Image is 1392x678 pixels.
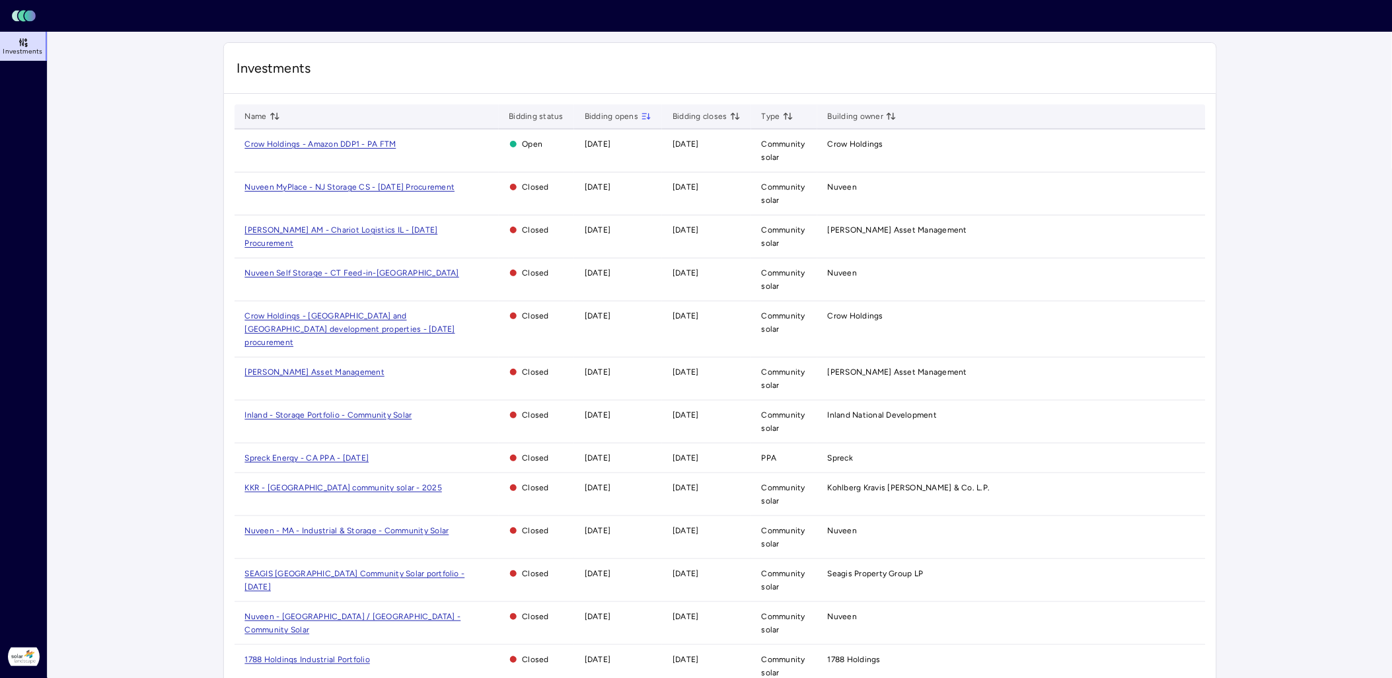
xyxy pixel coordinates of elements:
button: toggle sorting [886,111,897,122]
time: [DATE] [585,311,611,320]
td: Inland National Development [817,400,1206,443]
td: Community solar [751,602,817,645]
a: Inland - Storage Portfolio - Community Solar [245,410,412,420]
time: [DATE] [673,569,699,578]
span: Closed [509,567,564,580]
time: [DATE] [585,139,611,149]
a: [PERSON_NAME] AM - Chariot Logistics IL - [DATE] Procurement [245,225,438,248]
td: Crow Holdings [817,301,1206,358]
a: SEAGIS [GEOGRAPHIC_DATA] Community Solar portfolio - [DATE] [245,569,465,591]
span: Open [509,137,564,151]
td: Community solar [751,258,817,301]
time: [DATE] [673,268,699,278]
a: KKR - [GEOGRAPHIC_DATA] community solar - 2025 [245,483,443,492]
span: Closed [509,309,564,322]
a: Nuveen - [GEOGRAPHIC_DATA] / [GEOGRAPHIC_DATA] - Community Solar [245,612,461,634]
time: [DATE] [673,367,699,377]
a: Crow Holdings - Amazon DDP1 - PA FTM [245,139,396,149]
span: Investments [3,48,42,56]
time: [DATE] [585,410,611,420]
button: toggle sorting [270,111,280,122]
button: toggle sorting [641,111,651,122]
span: Closed [509,408,564,422]
span: Bidding closes [673,110,741,123]
span: Name [245,110,280,123]
time: [DATE] [585,268,611,278]
span: Closed [509,610,564,623]
time: [DATE] [673,410,699,420]
a: Crow Holdings - [GEOGRAPHIC_DATA] and [GEOGRAPHIC_DATA] development properties - [DATE] procurement [245,311,455,347]
td: Kohlberg Kravis [PERSON_NAME] & Co. L.P. [817,473,1206,516]
a: [PERSON_NAME] Asset Management [245,367,385,377]
td: Community solar [751,301,817,358]
span: Closed [509,266,564,280]
td: Community solar [751,516,817,559]
td: Community solar [751,358,817,400]
td: Nuveen [817,172,1206,215]
span: Closed [509,223,564,237]
td: Community solar [751,559,817,602]
span: Closed [509,524,564,537]
td: Seagis Property Group LP [817,559,1206,602]
img: Solar Landscape [8,641,40,673]
time: [DATE] [673,655,699,664]
td: Spreck [817,443,1206,473]
span: Closed [509,180,564,194]
span: Closed [509,653,564,666]
td: Nuveen [817,602,1206,645]
time: [DATE] [673,453,699,463]
span: Closed [509,451,564,465]
span: Closed [509,481,564,494]
a: Spreck Energy - CA PPA - [DATE] [245,453,369,463]
time: [DATE] [673,182,699,192]
span: Bidding status [509,110,564,123]
span: Closed [509,365,564,379]
time: [DATE] [585,225,611,235]
a: Nuveen Self Storage - CT Feed-in-[GEOGRAPHIC_DATA] [245,268,460,278]
td: Community solar [751,172,817,215]
a: Nuveen MyPlace - NJ Storage CS - [DATE] Procurement [245,182,455,192]
span: Bidding opens [585,110,651,123]
time: [DATE] [585,526,611,535]
time: [DATE] [585,182,611,192]
time: [DATE] [673,612,699,621]
button: toggle sorting [730,111,741,122]
td: Crow Holdings [817,130,1206,172]
time: [DATE] [585,569,611,578]
a: Nuveen - MA - Industrial & Storage - Community Solar [245,526,449,535]
time: [DATE] [673,311,699,320]
td: [PERSON_NAME] Asset Management [817,215,1206,258]
time: [DATE] [673,526,699,535]
td: Community solar [751,215,817,258]
td: PPA [751,443,817,473]
td: Community solar [751,400,817,443]
time: [DATE] [585,483,611,492]
time: [DATE] [673,483,699,492]
span: Building owner [828,110,897,123]
time: [DATE] [673,139,699,149]
time: [DATE] [673,225,699,235]
time: [DATE] [585,367,611,377]
td: Community solar [751,473,817,516]
td: Nuveen [817,258,1206,301]
td: [PERSON_NAME] Asset Management [817,358,1206,400]
span: Investments [237,59,1203,77]
time: [DATE] [585,655,611,664]
button: toggle sorting [783,111,793,122]
a: 1788 Holdings Industrial Portfolio [245,655,371,664]
td: Community solar [751,130,817,172]
time: [DATE] [585,453,611,463]
td: Nuveen [817,516,1206,559]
